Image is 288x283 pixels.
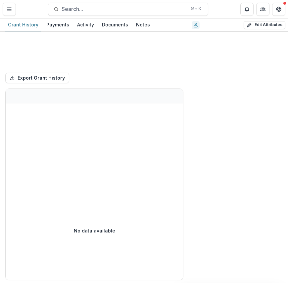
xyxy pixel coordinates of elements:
button: Export Grant History [5,73,69,83]
button: Search... [48,3,208,16]
a: Notes [133,18,153,31]
span: Search... [62,6,187,12]
p: No data available [74,227,115,234]
a: Documents [99,18,131,31]
button: Toggle Menu [3,3,16,16]
button: Notifications [240,3,254,16]
button: Get Help [272,3,285,16]
div: Documents [99,20,131,29]
a: Grant History [5,18,41,31]
div: Activity [74,20,97,29]
button: Partners [256,3,269,16]
a: Payments [44,18,72,31]
div: Notes [133,20,153,29]
div: ⌘ + K [189,5,203,13]
div: Grant History [5,20,41,29]
a: Activity [74,18,97,31]
button: Edit Attributes [244,21,285,29]
div: Payments [44,20,72,29]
